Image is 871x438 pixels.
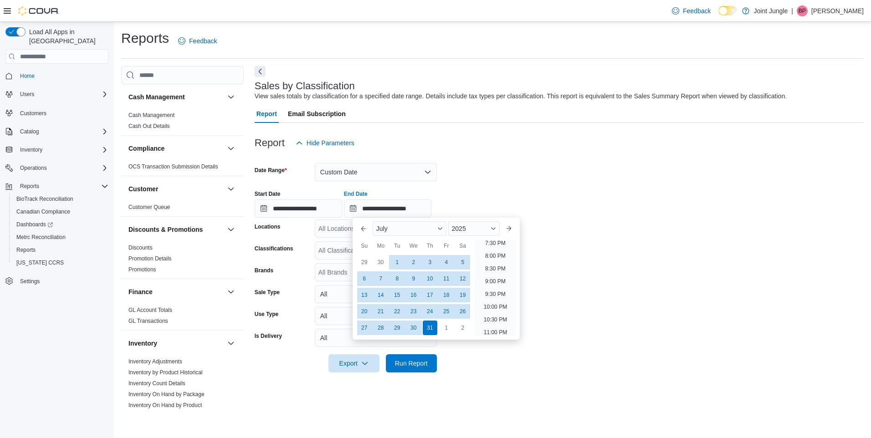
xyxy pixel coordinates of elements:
button: Discounts & Promotions [225,224,236,235]
a: Inventory On Hand by Product [128,402,202,408]
div: day-1 [439,321,454,335]
button: Finance [225,286,236,297]
div: Mo [374,239,388,253]
h3: Sales by Classification [255,81,355,92]
button: Customers [2,106,112,119]
div: day-22 [390,304,405,319]
div: Tu [390,239,405,253]
span: Export [334,354,374,372]
button: Inventory [16,144,46,155]
span: 2025 [452,225,466,232]
a: BioTrack Reconciliation [13,194,77,204]
li: 11:00 PM [480,327,511,338]
button: Next [255,66,266,77]
span: BioTrack Reconciliation [13,194,108,204]
span: Customers [16,107,108,118]
button: Catalog [16,126,42,137]
div: day-29 [390,321,405,335]
div: day-29 [357,255,372,270]
div: Button. Open the month selector. July is currently selected. [373,221,446,236]
a: Feedback [174,32,220,50]
div: day-23 [406,304,421,319]
a: Discounts [128,244,153,251]
button: Export [328,354,379,372]
label: Start Date [255,190,281,198]
button: Customer [225,183,236,194]
span: Users [20,91,34,98]
h3: Compliance [128,144,164,153]
ul: Time [475,239,516,336]
button: All [315,307,437,325]
span: Inventory by Product Historical [128,369,203,376]
div: day-19 [456,288,470,302]
span: Home [16,70,108,81]
span: Inventory On Hand by Package [128,391,205,398]
a: Reports [13,244,39,255]
span: GL Account Totals [128,306,172,314]
label: Is Delivery [255,332,282,340]
button: Customer [128,184,224,194]
div: Bijal Patel [797,5,808,16]
button: Inventory [2,143,112,156]
div: Fr [439,239,454,253]
span: Washington CCRS [13,257,108,268]
div: day-30 [374,255,388,270]
div: day-26 [456,304,470,319]
li: 10:30 PM [480,314,511,325]
button: Inventory [225,338,236,349]
button: Reports [9,244,112,256]
span: Canadian Compliance [16,208,70,215]
h3: Customer [128,184,158,194]
span: Reports [13,244,108,255]
button: All [315,329,437,347]
div: day-24 [423,304,437,319]
div: day-8 [390,271,405,286]
div: day-16 [406,288,421,302]
span: Metrc Reconciliation [13,232,108,243]
span: Reports [20,183,39,190]
div: Customer [121,202,244,216]
label: End Date [344,190,368,198]
button: Inventory [128,339,224,348]
button: BioTrack Reconciliation [9,193,112,205]
h3: Discounts & Promotions [128,225,203,234]
span: BioTrack Reconciliation [16,195,73,203]
a: GL Account Totals [128,307,172,313]
button: Next month [502,221,516,236]
span: Inventory [16,144,108,155]
h3: Cash Management [128,92,185,102]
li: 7:30 PM [482,238,509,249]
h3: Inventory [128,339,157,348]
button: Canadian Compliance [9,205,112,218]
img: Cova [18,6,59,15]
span: Promotion Details [128,255,172,262]
div: Compliance [121,161,244,176]
span: Feedback [189,36,217,46]
a: [US_STATE] CCRS [13,257,67,268]
div: day-6 [357,271,372,286]
li: 8:00 PM [482,250,509,261]
li: 8:30 PM [482,263,509,274]
button: Users [2,88,112,101]
div: day-4 [439,255,454,270]
div: July, 2025 [356,254,471,336]
div: day-2 [406,255,421,270]
span: Dark Mode [718,15,719,16]
span: Metrc Reconciliation [16,234,66,241]
a: Inventory Count Details [128,380,185,387]
button: Previous Month [356,221,371,236]
button: Custom Date [315,163,437,181]
button: Hide Parameters [292,134,358,152]
span: Run Report [395,359,428,368]
span: Dashboards [13,219,108,230]
label: Classifications [255,245,293,252]
span: Catalog [16,126,108,137]
span: GL Transactions [128,317,168,325]
span: Promotions [128,266,156,273]
button: Run Report [386,354,437,372]
div: We [406,239,421,253]
button: Cash Management [225,92,236,102]
input: Press the down key to open a popover containing a calendar. [255,199,342,218]
span: Cash Out Details [128,122,170,130]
